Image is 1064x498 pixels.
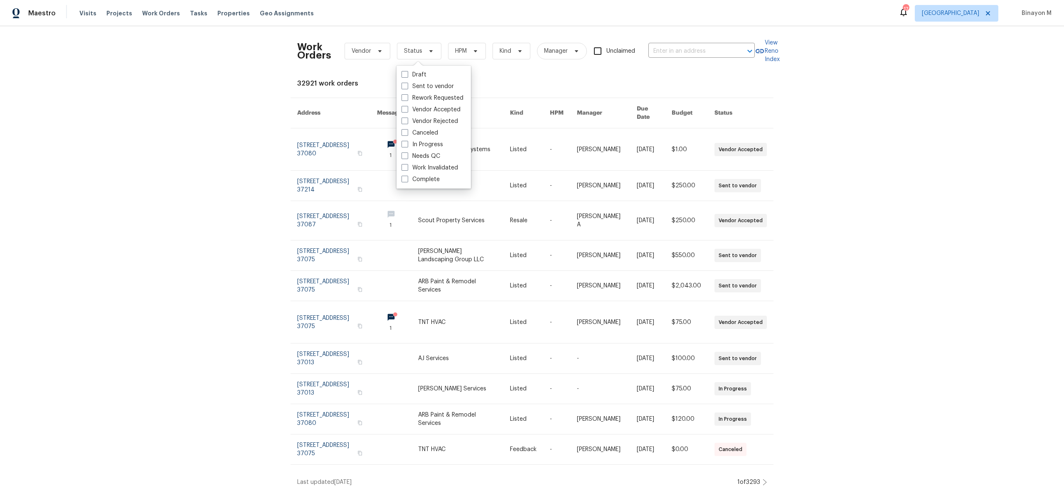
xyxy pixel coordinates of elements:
td: Listed [503,374,543,404]
span: Properties [217,9,250,17]
td: [PERSON_NAME] [570,404,630,434]
td: [PERSON_NAME] [570,171,630,201]
td: - [570,374,630,404]
label: Sent to vendor [401,82,454,91]
td: Feedback [503,434,543,465]
span: Kind [500,47,511,55]
label: Needs QC [401,152,440,160]
label: Rework Requested [401,94,463,102]
td: - [543,128,570,171]
td: [PERSON_NAME] Landscaping Group LLC [411,240,503,271]
td: - [543,171,570,201]
label: Vendor Accepted [401,105,461,114]
td: - [543,434,570,465]
td: [PERSON_NAME] [570,128,630,171]
label: Draft [401,71,426,79]
td: [PERSON_NAME] A [570,201,630,240]
div: Last updated [297,478,735,486]
label: Work Invalidated [401,164,458,172]
td: AJ Services [411,343,503,374]
button: Copy Address [356,322,364,330]
div: 1 of 3293 [737,478,760,486]
td: [PERSON_NAME] [570,240,630,271]
th: Address [291,98,370,128]
td: Listed [503,301,543,343]
span: Visits [79,9,96,17]
span: Maestro [28,9,56,17]
span: Geo Assignments [260,9,314,17]
td: Listed [503,171,543,201]
td: - [543,343,570,374]
th: Kind [503,98,543,128]
td: ARB Paint & Remodel Services [411,404,503,434]
button: Copy Address [356,255,364,263]
span: [DATE] [334,479,352,485]
td: - [570,343,630,374]
div: 32921 work orders [297,79,767,88]
td: Listed [503,240,543,271]
td: - [543,201,570,240]
button: Copy Address [356,449,364,457]
td: - [543,271,570,301]
input: Enter in an address [648,45,731,58]
td: ARB Paint & Remodel Services [411,271,503,301]
td: Listed [503,404,543,434]
span: [GEOGRAPHIC_DATA] [922,9,979,17]
td: [PERSON_NAME] [570,434,630,465]
label: Complete [401,175,440,184]
td: - [543,374,570,404]
span: Tasks [190,10,207,16]
span: Projects [106,9,132,17]
td: TNT HVAC [411,301,503,343]
div: 17 [903,5,909,13]
th: Manager [570,98,630,128]
td: [PERSON_NAME] [570,271,630,301]
th: Status [708,98,773,128]
h2: Work Orders [297,43,331,59]
td: - [543,301,570,343]
th: Messages [370,98,411,128]
span: Status [404,47,422,55]
button: Copy Address [356,286,364,293]
td: Resale [503,201,543,240]
label: Vendor Rejected [401,117,458,125]
th: Due Date [630,98,665,128]
button: Copy Address [356,389,364,396]
th: Budget [665,98,708,128]
span: Manager [544,47,568,55]
button: Copy Address [356,186,364,193]
button: Copy Address [356,150,364,157]
span: Unclaimed [606,47,635,56]
button: Copy Address [356,358,364,366]
td: TNT HVAC [411,434,503,465]
a: View Reno Index [755,39,780,64]
td: - [543,404,570,434]
span: HPM [455,47,467,55]
td: [PERSON_NAME] Services [411,374,503,404]
td: Listed [503,128,543,171]
td: Listed [503,343,543,374]
button: Open [744,45,756,57]
label: Canceled [401,129,438,137]
button: Copy Address [356,221,364,228]
span: Vendor [352,47,371,55]
button: Copy Address [356,419,364,427]
td: Scout Property Services [411,201,503,240]
span: Binayon M [1018,9,1052,17]
label: In Progress [401,140,443,149]
td: - [543,240,570,271]
td: [PERSON_NAME] [570,301,630,343]
span: Work Orders [142,9,180,17]
th: HPM [543,98,570,128]
td: Listed [503,271,543,301]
